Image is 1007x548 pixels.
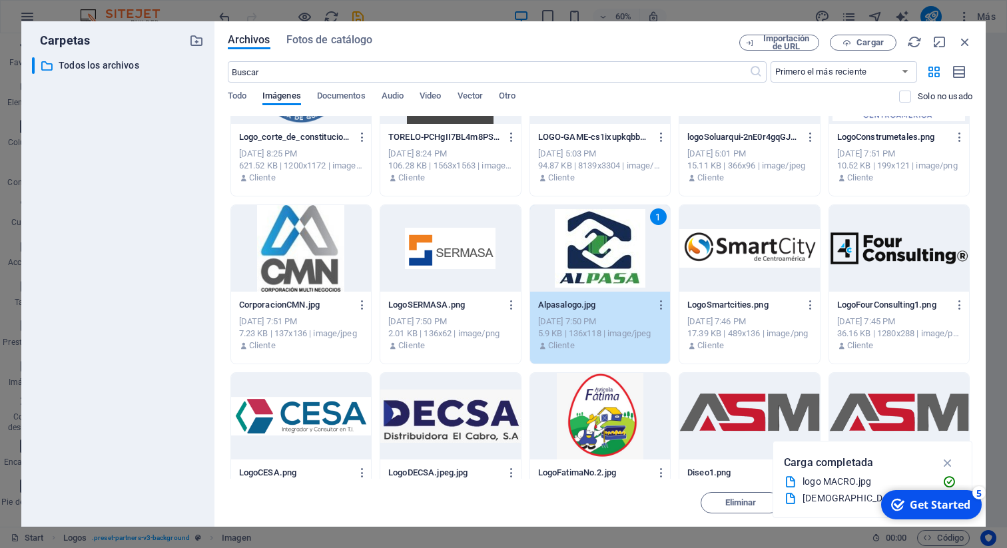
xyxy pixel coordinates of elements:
span: Archivos [228,32,270,48]
p: Carpetas [32,32,90,49]
div: 15.11 KB | 366x96 | image/jpeg [687,160,811,172]
p: Cliente [398,172,425,184]
p: Cliente [548,172,575,184]
div: 5.9 KB | 136x118 | image/jpeg [538,328,662,340]
i: Cerrar [958,35,972,49]
p: Carga completada [784,454,873,471]
p: CorporacionCMN.jpg [239,299,351,311]
div: [DATE] 7:51 PM [239,316,363,328]
p: LogoDECSA.jpeg.jpg [388,467,500,479]
span: Fotos de catálogo [286,32,373,48]
span: Video [420,88,441,107]
p: Logo_corte_de_constitucionalidad_de_Guatemala.svg--G59G6_Dk96HjflOhstsxw.png [239,131,351,143]
div: Get Started [36,13,97,27]
button: Importación de URL [739,35,819,51]
div: [DATE] 8:24 PM [388,148,512,160]
div: [DATE] 7:46 PM [687,316,811,328]
div: [DATE] 5:01 PM [687,148,811,160]
span: Importación de URL [759,35,813,51]
p: Alpasalogo.jpg [538,299,650,311]
span: Documentos [317,88,366,107]
p: Cliente [847,172,874,184]
button: Eliminar [701,492,781,513]
div: 10.52 KB | 199x121 | image/png [837,160,961,172]
div: 5 [99,1,112,15]
p: Cliente [548,340,575,352]
p: LogoFourConsulting1.png [837,299,949,311]
div: [DATE] 7:51 PM [837,148,961,160]
input: Buscar [228,61,749,83]
p: Solo muestra los archivos que no están usándose en el sitio web. Los archivos añadidos durante es... [918,91,972,103]
div: ​ [32,57,35,74]
div: 1 [650,208,667,225]
p: LogoSERMASA.png [388,299,500,311]
span: Otro [499,88,515,107]
span: Audio [382,88,404,107]
div: [DATE] 8:25 PM [239,148,363,160]
div: 7.23 KB | 137x136 | image/jpeg [239,328,363,340]
span: Todo [228,88,246,107]
p: LogoCESA.png [239,467,351,479]
div: 2.01 KB | 136x62 | image/png [388,328,512,340]
div: [DEMOGRAPHIC_DATA] logo 2.png [803,491,932,506]
span: Cargar [856,39,884,47]
div: [DATE] 5:03 PM [538,148,662,160]
p: Cliente [398,340,425,352]
p: logoSoluarqui-2nE0r4gqGJakeVUlqJXp2Q.jpg [687,131,799,143]
div: 94.87 KB | 8139x3304 | image/png [538,160,662,172]
div: [DATE] 7:50 PM [388,316,512,328]
p: LOGO-GAME-cs1ixupkqbbq_wISpapZHQ.png [538,131,650,143]
p: Cliente [697,172,724,184]
span: Imágenes [262,88,301,107]
div: [DATE] 7:45 PM [837,316,961,328]
p: LogoFatimaNo.2.jpg [538,467,650,479]
div: Get Started 5 items remaining, 0% complete [7,5,108,35]
i: Minimizar [932,35,947,49]
p: Cliente [249,340,276,352]
span: Eliminar [725,499,757,507]
p: Cliente [847,340,874,352]
p: Diseo1.png [687,467,799,479]
div: [DATE] 7:50 PM [538,316,662,328]
i: Crear carpeta [189,33,204,48]
button: Cargar [830,35,896,51]
p: LogoConstrumetales.png [837,131,949,143]
p: Cliente [249,172,276,184]
div: 36.16 KB | 1280x288 | image/png [837,328,961,340]
div: 17.39 KB | 489x136 | image/png [687,328,811,340]
div: 106.28 KB | 1563x1563 | image/jpeg [388,160,512,172]
p: Todos los archivos [59,58,179,73]
span: Vector [458,88,484,107]
p: Cliente [697,340,724,352]
div: logo MACRO.jpg [803,474,932,489]
div: 621.52 KB | 1200x1172 | image/png [239,160,363,172]
i: Volver a cargar [907,35,922,49]
p: TORELO-PCHgII7BL4m8PS2oW4-Hqg.jpg [388,131,500,143]
p: LogoSmartcities.png [687,299,799,311]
